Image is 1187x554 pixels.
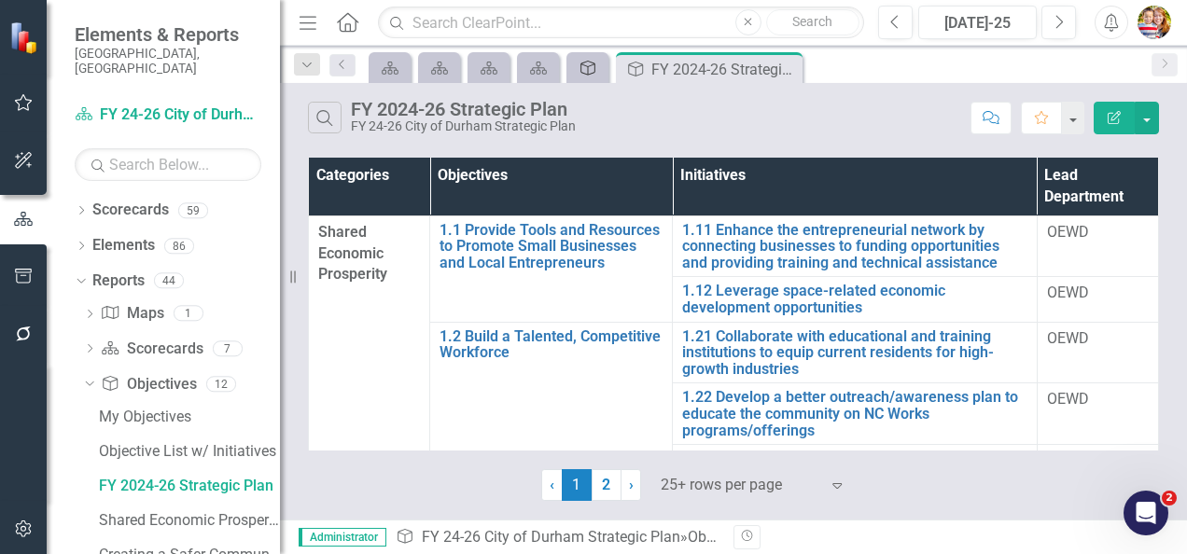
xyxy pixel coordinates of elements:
span: OEWD [1047,223,1089,241]
div: FY 24-26 City of Durham Strategic Plan [351,119,576,133]
a: Maps [101,303,163,325]
td: Double-Click to Edit Right Click for Context Menu [673,215,1037,277]
a: Shared Economic Prosperity [94,505,280,534]
div: FY 2024-26 Strategic Plan [351,99,576,119]
div: Objective List w/ Initiatives [99,443,280,460]
button: Search [766,9,859,35]
small: [GEOGRAPHIC_DATA], [GEOGRAPHIC_DATA] [75,46,261,76]
span: 2 [1162,491,1177,506]
td: Double-Click to Edit Right Click for Context Menu [430,322,673,490]
div: FY 2024-26 Strategic Plan [99,478,280,494]
td: Double-Click to Edit [1037,383,1158,445]
a: Objective List w/ Initiatives [94,436,280,465]
div: Shared Economic Prosperity [99,512,280,529]
span: OEWD [1047,329,1089,347]
td: Double-Click to Edit [1037,322,1158,383]
span: Elements & Reports [75,23,261,46]
span: ‹ [550,476,554,493]
div: 12 [206,376,236,392]
div: [DATE]-25 [925,12,1030,35]
span: OEWD [1047,284,1089,301]
td: Double-Click to Edit [1037,277,1158,322]
a: Scorecards [101,339,202,360]
a: 2 [592,469,621,501]
a: 1.11 Enhance the entrepreneurial network by connecting businesses to funding opportunities and pr... [682,222,1026,271]
div: 1 [174,306,203,322]
a: FY 2024-26 Strategic Plan [94,470,280,500]
button: [DATE]-25 [918,6,1037,39]
a: Scorecards [92,200,169,221]
iframe: Intercom live chat [1124,491,1168,535]
a: 1.2 Build a Talented, Competitive Workforce [440,328,663,361]
a: FY 24-26 City of Durham Strategic Plan [422,528,680,546]
span: OEWD [1047,390,1089,408]
td: Double-Click to Edit Right Click for Context Menu [673,445,1037,490]
td: Double-Click to Edit Right Click for Context Menu [673,383,1037,445]
span: › [629,476,634,493]
span: 1 [562,469,592,501]
div: My Objectives [99,409,280,425]
td: Double-Click to Edit [1037,445,1158,490]
img: ClearPoint Strategy [9,21,42,53]
a: Objectives [101,374,196,395]
a: Objectives [688,528,756,546]
div: FY 2024-26 Strategic Plan [651,58,798,81]
input: Search ClearPoint... [378,7,864,39]
a: 1.1 Provide Tools and Resources to Promote Small Businesses and Local Entrepreneurs [440,222,663,271]
div: 59 [178,202,208,218]
a: 1.22 Develop a better outreach/awareness plan to educate the community on NC Works programs/offer... [682,389,1026,438]
img: Shari Metcalfe [1138,6,1171,39]
input: Search Below... [75,148,261,181]
span: Administrator [299,528,386,547]
td: Double-Click to Edit Right Click for Context Menu [673,277,1037,322]
div: 44 [154,273,184,289]
a: Elements [92,235,155,256]
div: 7 [213,340,243,356]
a: My Objectives [94,401,280,431]
a: 1.12 Leverage space-related economic development opportunities [682,283,1026,315]
span: Search [792,14,832,29]
div: » » [396,527,719,548]
a: Reports [92,270,145,292]
a: FY 24-26 City of Durham Strategic Plan [75,104,261,126]
td: Double-Click to Edit [1037,215,1158,277]
a: 1.21 Collaborate with educational and training institutions to equip current residents for high-g... [682,328,1026,378]
td: Double-Click to Edit Right Click for Context Menu [673,322,1037,383]
td: Double-Click to Edit Right Click for Context Menu [430,215,673,322]
div: 86 [164,238,194,254]
span: Shared Economic Prosperity [318,222,420,286]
